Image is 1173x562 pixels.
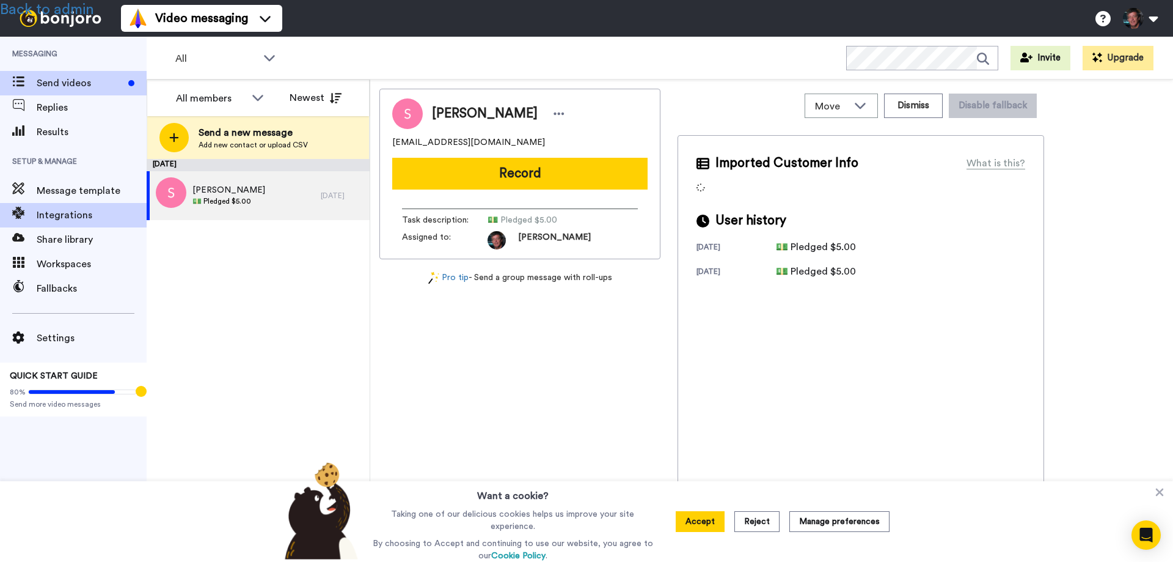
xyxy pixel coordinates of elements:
button: Accept [676,511,725,532]
img: Image of Sarah [392,98,423,129]
span: Move [815,99,848,114]
div: 💵 Pledged $5.00 [776,240,856,254]
button: Newest [280,86,351,110]
span: Send more video messages [10,399,137,409]
span: QUICK START GUIDE [10,372,98,380]
p: By choosing to Accept and continuing to use our website, you agree to our . [370,538,656,562]
span: [PERSON_NAME] [432,105,538,123]
span: 80% [10,387,26,397]
span: 💵 Pledged $5.00 [192,196,265,206]
img: bear-with-cookie.png [274,462,364,560]
div: [DATE] [321,191,364,201]
p: Taking one of our delicious cookies helps us improve your site experience. [370,508,656,533]
button: Manage preferences [789,511,890,532]
img: magic-wand.svg [428,272,439,284]
span: Add new contact or upload CSV [199,140,308,150]
span: Send a new message [199,125,308,140]
img: d72868d0-47ad-4281-a139-e3ba71da9a6a-1755001586.jpg [488,231,506,250]
img: vm-color.svg [128,9,148,28]
span: User history [715,212,786,230]
span: Video messaging [155,10,248,27]
span: Settings [37,331,147,346]
div: Open Intercom Messenger [1131,520,1161,550]
span: [EMAIL_ADDRESS][DOMAIN_NAME] [392,136,545,149]
button: Record [392,158,648,190]
span: [PERSON_NAME] [518,231,591,250]
h3: Want a cookie? [477,481,549,503]
span: Send videos [37,76,123,91]
span: Share library [37,232,147,247]
button: Dismiss [884,94,943,118]
div: [DATE] [696,242,776,254]
span: [PERSON_NAME] [192,184,265,196]
button: Invite [1010,46,1070,70]
span: Integrations [37,208,147,223]
a: Cookie Policy [491,552,546,560]
span: All [175,51,257,66]
button: Upgrade [1083,46,1153,70]
img: s.png [156,177,186,208]
span: Imported Customer Info [715,154,858,172]
div: 💵 Pledged $5.00 [776,264,856,279]
button: Reject [734,511,780,532]
div: [DATE] [696,267,776,279]
div: What is this? [967,156,1025,171]
div: [DATE] [147,159,370,171]
span: Assigned to: [402,231,488,250]
span: Replies [37,100,147,115]
div: All members [176,91,246,106]
span: 💵 Pledged $5.00 [488,214,604,226]
span: Fallbacks [37,281,147,296]
span: Results [37,125,147,139]
span: Workspaces [37,257,147,272]
span: Task description : [402,214,488,226]
button: Disable fallback [949,94,1037,118]
a: Pro tip [428,272,469,284]
div: - Send a group message with roll-ups [379,272,660,284]
span: Message template [37,183,147,198]
div: Tooltip anchor [136,386,147,397]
